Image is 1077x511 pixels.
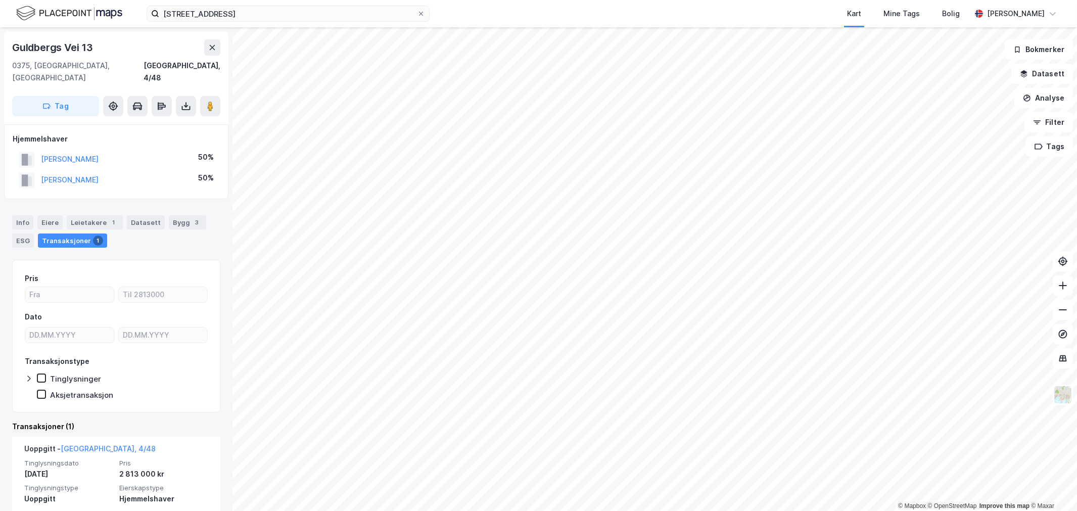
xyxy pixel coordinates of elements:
[119,459,208,468] span: Pris
[16,5,122,22] img: logo.f888ab2527a4732fd821a326f86c7f29.svg
[109,217,119,227] div: 1
[987,8,1045,20] div: [PERSON_NAME]
[192,217,202,227] div: 3
[119,287,207,302] input: Til 2813000
[12,421,220,433] div: Transaksjoner (1)
[12,60,144,84] div: 0375, [GEOGRAPHIC_DATA], [GEOGRAPHIC_DATA]
[127,215,165,229] div: Datasett
[1014,88,1073,108] button: Analyse
[67,215,123,229] div: Leietakere
[898,502,926,509] a: Mapbox
[50,390,113,400] div: Aksjetransaksjon
[24,493,113,505] div: Uoppgitt
[942,8,960,20] div: Bolig
[1005,39,1073,60] button: Bokmerker
[1024,112,1073,132] button: Filter
[93,236,103,246] div: 1
[25,311,42,323] div: Dato
[38,234,107,248] div: Transaksjoner
[979,502,1029,509] a: Improve this map
[12,96,99,116] button: Tag
[119,493,208,505] div: Hjemmelshaver
[198,151,214,163] div: 50%
[24,443,156,459] div: Uoppgitt -
[61,444,156,453] a: [GEOGRAPHIC_DATA], 4/48
[24,484,113,492] span: Tinglysningstype
[928,502,977,509] a: OpenStreetMap
[169,215,206,229] div: Bygg
[12,39,95,56] div: Guldbergs Vei 13
[119,484,208,492] span: Eierskapstype
[12,234,34,248] div: ESG
[1026,136,1073,157] button: Tags
[144,60,220,84] div: [GEOGRAPHIC_DATA], 4/48
[13,133,220,145] div: Hjemmelshaver
[1053,385,1072,404] img: Z
[25,328,114,343] input: DD.MM.YYYY
[1011,64,1073,84] button: Datasett
[50,374,101,384] div: Tinglysninger
[159,6,417,21] input: Søk på adresse, matrikkel, gårdeiere, leietakere eller personer
[1026,462,1077,511] div: Kontrollprogram for chat
[1026,462,1077,511] iframe: Chat Widget
[25,355,89,367] div: Transaksjonstype
[24,468,113,480] div: [DATE]
[12,215,33,229] div: Info
[25,272,38,285] div: Pris
[883,8,920,20] div: Mine Tags
[198,172,214,184] div: 50%
[119,468,208,480] div: 2 813 000 kr
[847,8,861,20] div: Kart
[24,459,113,468] span: Tinglysningsdato
[37,215,63,229] div: Eiere
[119,328,207,343] input: DD.MM.YYYY
[25,287,114,302] input: Fra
